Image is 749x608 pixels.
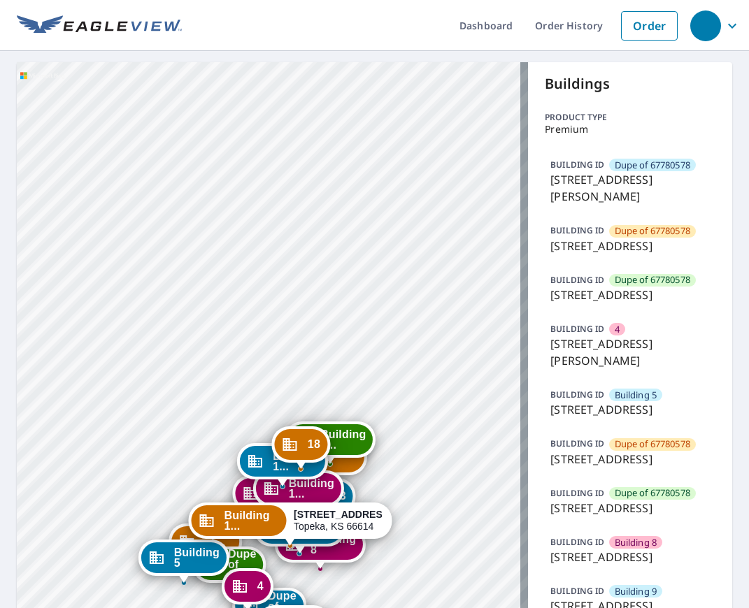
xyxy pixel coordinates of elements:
p: [STREET_ADDRESS] [550,401,710,418]
p: [STREET_ADDRESS] [550,238,710,254]
p: BUILDING ID [550,487,604,499]
div: Dropped pin, building 12, Commercial property, 3925 Southwest Twilight Drive Topeka, KS 66614 [232,475,290,519]
div: Dropped pin, building Building 15, Commercial property, 3925 Southwest Twilight Drive Topeka, KS ... [285,421,376,465]
p: [STREET_ADDRESS][PERSON_NAME] [550,335,710,369]
div: Dropped pin, building Building 10, Commercial property, 3925 Southwest Twilight Drive Topeka, KS ... [189,502,392,546]
p: [STREET_ADDRESS][PERSON_NAME] [550,171,710,205]
p: [STREET_ADDRESS] [550,451,710,468]
div: Dropped pin, building Building 5, Commercial property, 3925 Southwest Twilight Drive Topeka, KS 6... [138,540,229,583]
div: Topeka, KS 66614 [294,509,383,533]
span: 4 [615,323,620,336]
span: Dupe of 67780578 [615,159,690,172]
div: Dropped pin, building 18, Commercial property, 3925 Southwest Twilight Drive Topeka, KS 66614 [272,426,330,470]
p: BUILDING ID [550,536,604,548]
div: Dropped pin, building Building 16, Commercial property, 3925 Southwest Twilight Drive Topeka, KS ... [253,470,344,514]
p: BUILDING ID [550,323,604,335]
a: Order [621,11,678,41]
span: Building 1... [320,429,366,450]
p: [STREET_ADDRESS] [550,287,710,303]
strong: [STREET_ADDRESS] [294,509,392,520]
span: Building 8 [615,536,657,549]
span: Building 5 [615,389,657,402]
p: Product type [545,111,715,124]
span: 13 [334,491,346,501]
span: 18 [308,439,320,449]
span: Building 8 [311,534,356,555]
p: BUILDING ID [550,274,604,286]
span: Building 1... [289,478,334,499]
span: Dupe of 67... [228,549,257,580]
div: Dropped pin, building Building 17, Commercial property, 3925 Southwest Twilight Drive Topeka, KS ... [237,443,328,486]
p: [STREET_ADDRESS] [550,500,710,516]
div: Dropped pin, building 13, Commercial property, 3925 Southwest Twilight Drive Topeka, KS 66614 [298,478,356,521]
img: EV Logo [17,15,182,36]
p: BUILDING ID [550,389,604,400]
span: Building 1... [224,510,280,531]
p: Premium [545,124,715,135]
p: Buildings [545,73,715,94]
p: [STREET_ADDRESS] [550,549,710,565]
span: Building 9 [615,585,657,598]
span: Building 5 [174,547,220,568]
p: BUILDING ID [550,159,604,171]
span: 4 [257,581,264,591]
span: Dupe of 67780578 [615,486,690,500]
span: Dupe of 67780578 [615,437,690,451]
span: Dupe of 67780578 [615,224,690,238]
div: Dropped pin, building Dupe of 67780578, Commercial property, 3925 Southwest Twilight Drive Topeka... [169,523,243,567]
p: BUILDING ID [550,437,604,449]
span: Building 1... [273,451,318,472]
span: Dupe of 67780578 [615,273,690,287]
p: BUILDING ID [550,585,604,597]
p: BUILDING ID [550,224,604,236]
